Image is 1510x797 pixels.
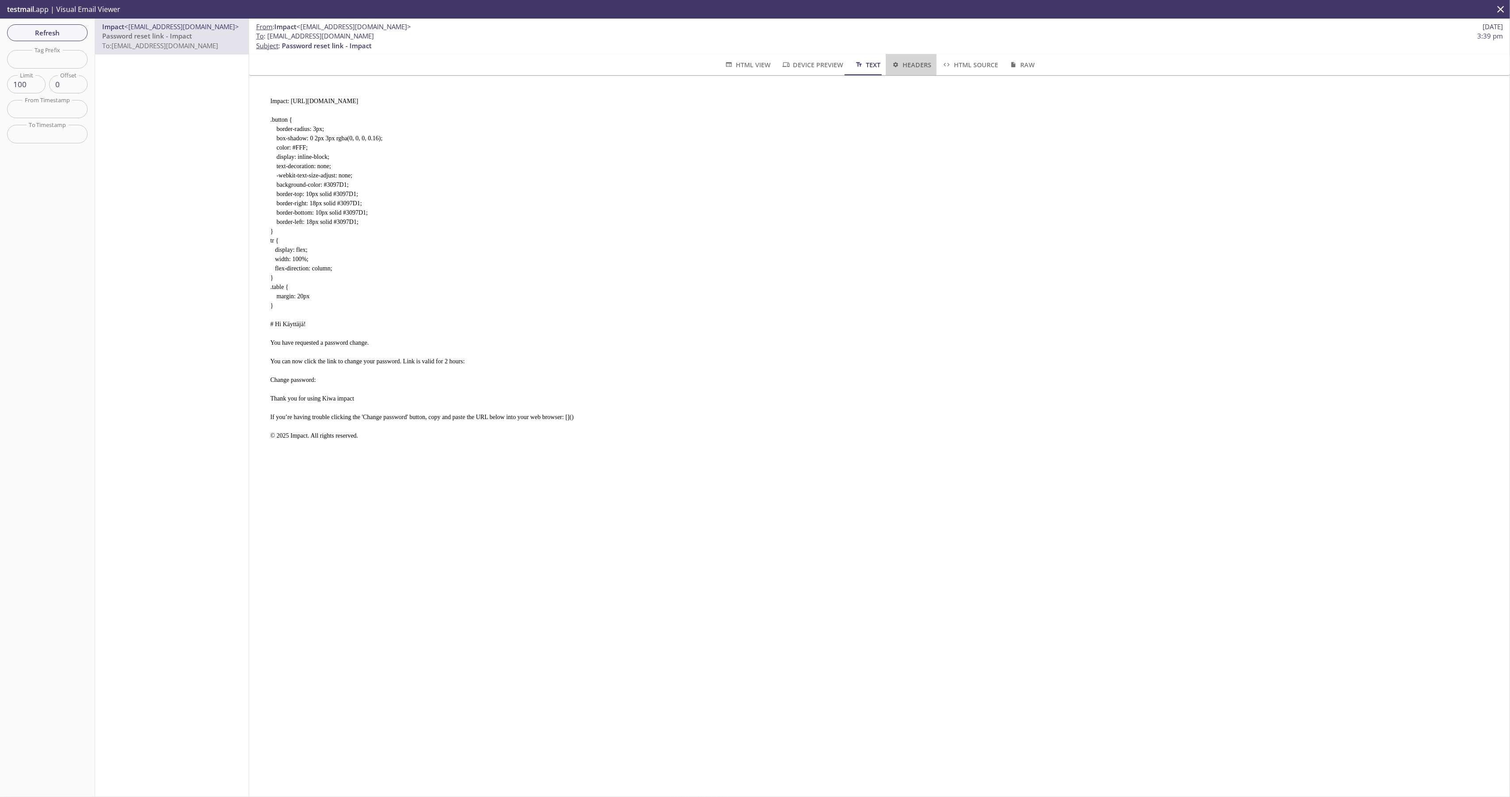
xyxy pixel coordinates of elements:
[95,19,249,54] div: Impact<[EMAIL_ADDRESS][DOMAIN_NAME]>Password reset link - ImpactTo:[EMAIL_ADDRESS][DOMAIN_NAME]
[256,31,264,40] span: To
[14,27,81,39] span: Refresh
[1477,31,1503,41] span: 3:39 pm
[256,22,411,31] span: :
[781,59,843,70] span: Device Preview
[891,59,931,70] span: Headers
[124,22,239,31] span: <[EMAIL_ADDRESS][DOMAIN_NAME]>
[854,59,880,70] span: Text
[256,31,374,41] span: : [EMAIL_ADDRESS][DOMAIN_NAME]
[256,41,278,50] span: Subject
[1009,59,1035,70] span: Raw
[102,41,218,50] span: To: [EMAIL_ADDRESS][DOMAIN_NAME]
[282,41,372,50] span: Password reset link - Impact
[7,24,88,41] button: Refresh
[102,31,192,40] span: Password reset link - Impact
[256,22,273,31] span: From
[256,31,1503,50] p: :
[274,22,296,31] span: Impact
[102,22,124,31] span: Impact
[296,22,411,31] span: <[EMAIL_ADDRESS][DOMAIN_NAME]>
[724,59,771,70] span: HTML View
[1483,22,1503,31] span: [DATE]
[7,4,34,14] span: testmail
[95,19,249,54] nav: emails
[942,59,998,70] span: HTML Source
